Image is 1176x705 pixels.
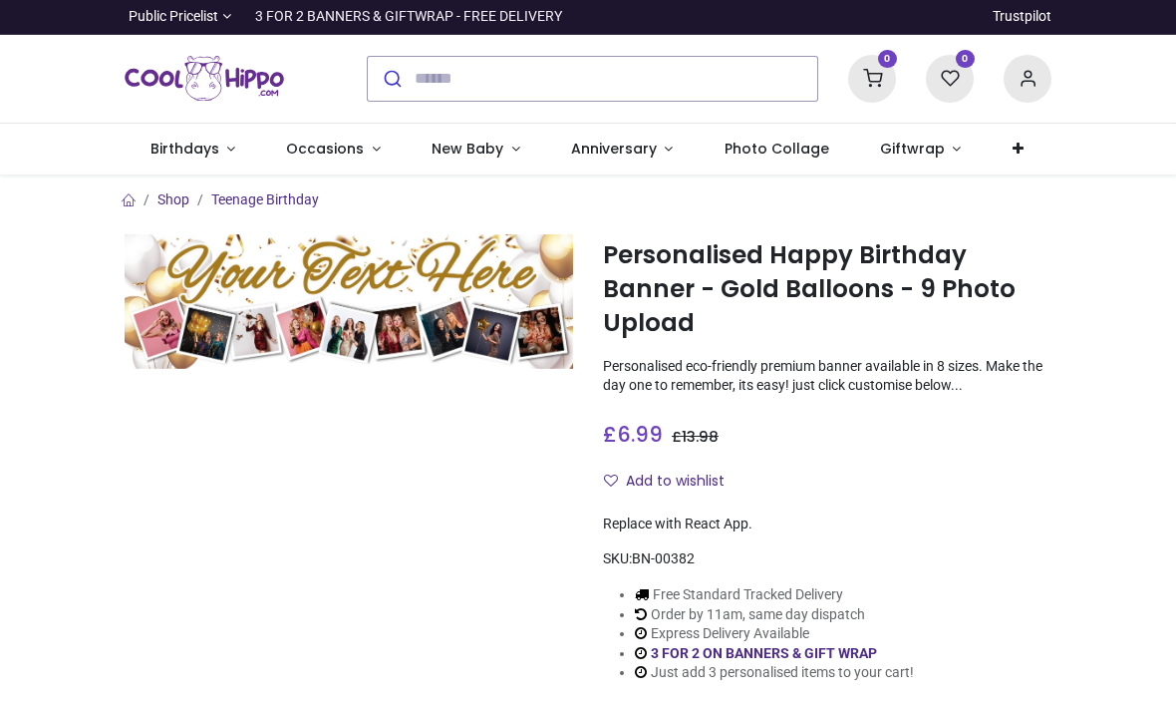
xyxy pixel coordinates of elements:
span: 6.99 [617,420,663,449]
a: Occasions [261,124,407,176]
button: Add to wishlistAdd to wishlist [603,465,741,499]
li: Just add 3 personalised items to your cart! [635,663,914,683]
li: Free Standard Tracked Delivery [635,585,914,605]
a: 0 [926,69,974,85]
p: Personalised eco-friendly premium banner available in 8 sizes. Make the day one to remember, its ... [603,357,1051,396]
a: Logo of Cool Hippo [125,51,284,107]
span: £ [603,420,663,449]
span: BN-00382 [632,550,695,566]
span: Anniversary [571,139,657,159]
img: Personalised Happy Birthday Banner - Gold Balloons - 9 Photo Upload [125,234,573,369]
sup: 0 [956,50,975,69]
img: Cool Hippo [125,51,284,107]
span: Birthdays [150,139,219,159]
a: 3 FOR 2 ON BANNERS & GIFT WRAP [651,645,877,661]
span: Giftwrap [880,139,945,159]
span: Occasions [286,139,364,159]
a: Birthdays [125,124,261,176]
h1: Personalised Happy Birthday Banner - Gold Balloons - 9 Photo Upload [603,238,1051,341]
span: Photo Collage [725,139,829,159]
span: Public Pricelist [129,7,218,27]
div: SKU: [603,549,1051,569]
li: Express Delivery Available [635,624,914,644]
span: 13.98 [682,427,719,447]
a: Teenage Birthday [211,191,319,207]
sup: 0 [878,50,897,69]
a: Giftwrap [854,124,987,176]
div: Replace with React App. [603,515,1051,534]
a: Public Pricelist [125,7,231,27]
a: Trustpilot [993,7,1051,27]
span: New Baby [432,139,503,159]
a: Shop [157,191,189,207]
a: Anniversary [545,124,699,176]
i: Add to wishlist [604,474,618,488]
span: £ [672,427,719,447]
li: Order by 11am, same day dispatch [635,605,914,625]
a: 0 [848,69,896,85]
a: New Baby [407,124,546,176]
div: 3 FOR 2 BANNERS & GIFTWRAP - FREE DELIVERY [255,7,562,27]
button: Submit [368,57,415,101]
